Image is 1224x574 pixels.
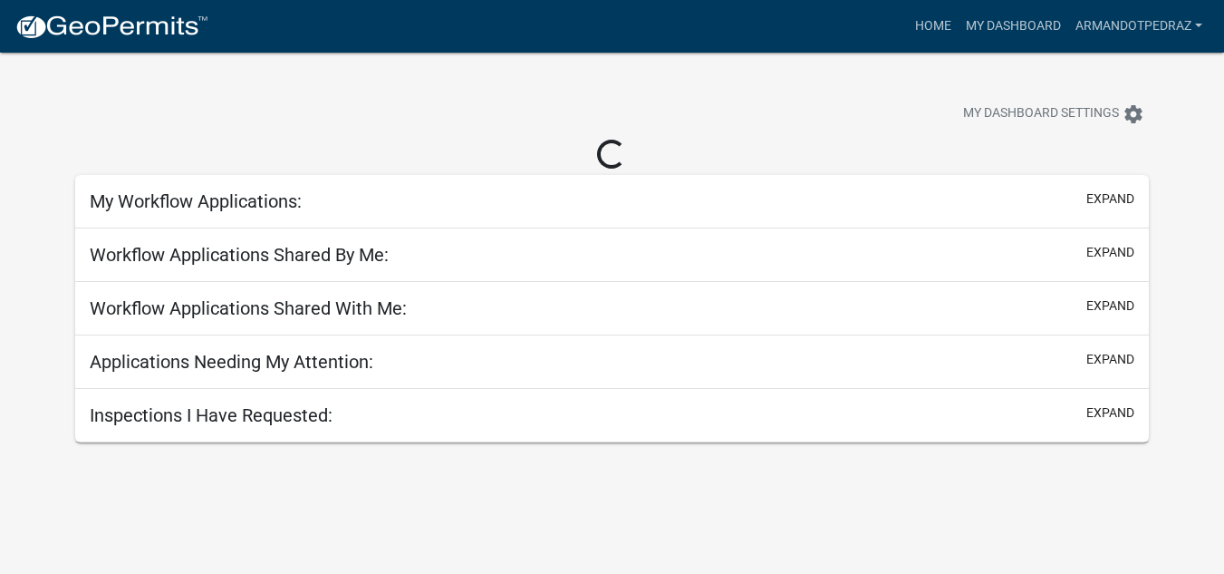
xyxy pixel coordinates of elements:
a: My Dashboard [959,9,1068,44]
h5: Workflow Applications Shared By Me: [90,244,389,266]
h5: Workflow Applications Shared With Me: [90,297,407,319]
button: expand [1086,297,1134,316]
i: settings [1123,103,1144,125]
button: expand [1086,190,1134,209]
a: Home [908,9,959,44]
button: My Dashboard Settingssettings [949,96,1159,131]
h5: My Workflow Applications: [90,190,302,212]
button: expand [1086,404,1134,423]
button: expand [1086,243,1134,262]
h5: Applications Needing My Attention: [90,351,373,373]
span: My Dashboard Settings [963,103,1119,125]
button: expand [1086,350,1134,369]
a: armandotpedraz [1068,9,1210,44]
h5: Inspections I Have Requested: [90,404,333,426]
